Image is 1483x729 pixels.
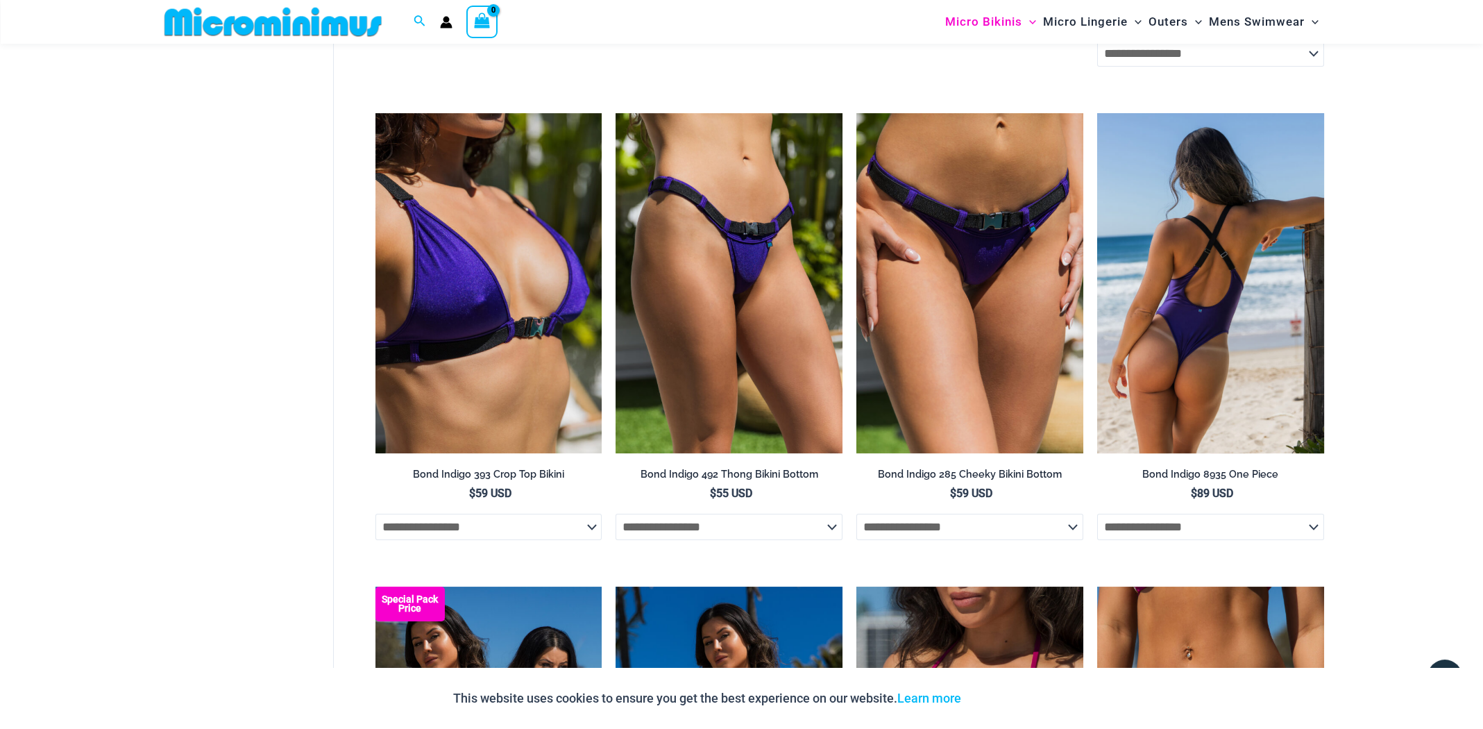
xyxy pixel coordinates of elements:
[469,487,475,500] span: $
[1043,4,1128,40] span: Micro Lingerie
[375,468,602,481] h2: Bond Indigo 393 Crop Top Bikini
[375,595,445,613] b: Special Pack Price
[440,16,452,28] a: Account icon link
[1022,4,1036,40] span: Menu Toggle
[616,468,842,486] a: Bond Indigo 492 Thong Bikini Bottom
[1191,487,1233,500] bdi: 89 USD
[453,688,961,709] p: This website uses cookies to ensure you get the best experience on our website.
[159,6,387,37] img: MM SHOP LOGO FLAT
[1097,113,1324,453] img: Bond Indigo 8935 One Piece 10
[1191,487,1197,500] span: $
[1149,4,1188,40] span: Outers
[1188,4,1202,40] span: Menu Toggle
[1305,4,1319,40] span: Menu Toggle
[375,468,602,486] a: Bond Indigo 393 Crop Top Bikini
[950,487,992,500] bdi: 59 USD
[972,682,1031,715] button: Accept
[940,2,1325,42] nav: Site Navigation
[375,113,602,453] img: Bond Indigo 393 Top 02
[856,468,1083,486] a: Bond Indigo 285 Cheeky Bikini Bottom
[616,113,842,453] a: Bond Indigo 492 Thong Bikini 02Bond Indigo 492 Thong Bikini 03Bond Indigo 492 Thong Bikini 03
[375,113,602,453] a: Bond Indigo 393 Top 02Bond Indigo 393 Top 03Bond Indigo 393 Top 03
[1209,4,1305,40] span: Mens Swimwear
[950,487,956,500] span: $
[1097,113,1324,453] a: Bond Indigo 8935 One Piece 09Bond Indigo 8935 One Piece 10Bond Indigo 8935 One Piece 10
[1040,4,1145,40] a: Micro LingerieMenu ToggleMenu Toggle
[942,4,1040,40] a: Micro BikinisMenu ToggleMenu Toggle
[616,468,842,481] h2: Bond Indigo 492 Thong Bikini Bottom
[856,468,1083,481] h2: Bond Indigo 285 Cheeky Bikini Bottom
[1205,4,1322,40] a: Mens SwimwearMenu ToggleMenu Toggle
[469,487,511,500] bdi: 59 USD
[1097,468,1324,481] h2: Bond Indigo 8935 One Piece
[1145,4,1205,40] a: OutersMenu ToggleMenu Toggle
[897,691,961,705] a: Learn more
[710,487,752,500] bdi: 55 USD
[710,487,716,500] span: $
[1128,4,1142,40] span: Menu Toggle
[1097,468,1324,486] a: Bond Indigo 8935 One Piece
[466,6,498,37] a: View Shopping Cart, empty
[414,13,426,31] a: Search icon link
[945,4,1022,40] span: Micro Bikinis
[856,113,1083,453] a: Bond Indigo 285 Cheeky Bikini 01Bond Indigo 285 Cheeky Bikini 02Bond Indigo 285 Cheeky Bikini 02
[616,113,842,453] img: Bond Indigo 492 Thong Bikini 02
[856,113,1083,453] img: Bond Indigo 285 Cheeky Bikini 01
